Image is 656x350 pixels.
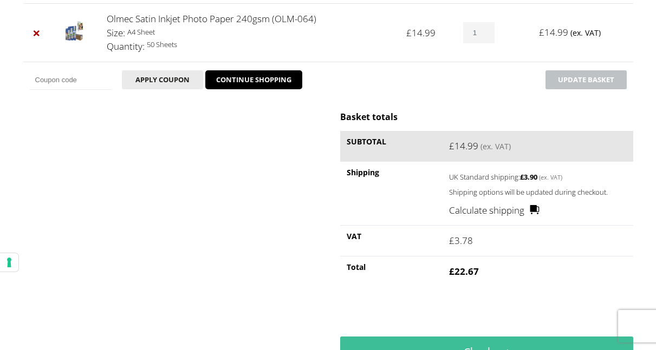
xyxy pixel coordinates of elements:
[107,12,316,25] a: Olmec Satin Inkjet Photo Paper 240gsm (OLM-064)
[570,28,601,38] small: (ex. VAT)
[539,173,562,181] small: (ex. VAT)
[449,265,454,278] span: £
[107,38,393,51] p: 50 Sheets
[340,111,633,123] h2: Basket totals
[30,26,44,40] a: Remove Olmec Satin Inkjet Photo Paper 240gsm (OLM-064) from basket
[122,70,203,89] button: Apply coupon
[449,265,479,278] bdi: 22.67
[340,225,443,256] th: VAT
[449,234,473,247] bdi: 3.78
[449,203,540,217] a: Calculate shipping
[449,170,609,183] label: UK Standard shipping:
[107,39,145,54] dt: Quantity:
[520,172,537,182] bdi: 3.90
[340,298,633,328] iframe: PayPal
[463,22,495,43] input: Product quantity
[449,140,478,152] bdi: 14.99
[66,20,83,42] img: Olmec Satin Inkjet Photo Paper 240gsm (OLM-064)
[539,26,544,38] span: £
[340,256,443,287] th: Total
[406,27,436,39] bdi: 14.99
[340,161,443,225] th: Shipping
[480,141,511,151] small: (ex. VAT)
[545,70,627,89] button: Update basket
[449,140,454,152] span: £
[539,26,568,38] bdi: 14.99
[30,70,111,90] input: Coupon code
[406,27,412,39] span: £
[520,172,524,182] span: £
[340,131,443,162] th: Subtotal
[205,70,302,90] a: CONTINUE SHOPPING
[449,234,454,247] span: £
[107,26,125,40] dt: Size:
[449,186,626,199] p: Shipping options will be updated during checkout.
[107,26,393,38] p: A4 Sheet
